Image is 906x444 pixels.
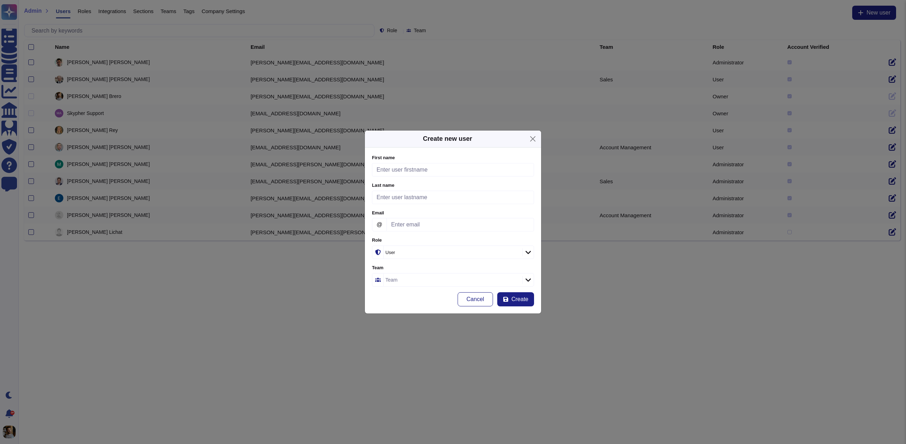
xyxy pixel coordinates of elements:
label: Last name [372,183,534,188]
input: Enter user lastname [372,191,534,204]
input: Enter email [386,218,534,231]
div: User [385,250,395,255]
span: Create [511,296,528,302]
button: Cancel [458,292,493,306]
div: Create new user [423,134,472,144]
label: Role [372,238,534,243]
button: Create [497,292,534,306]
span: Cancel [466,296,484,302]
label: Email [372,211,534,215]
div: Team [385,277,397,282]
button: Close [527,133,538,144]
label: Team [372,266,534,270]
span: @ [372,218,387,231]
label: First name [372,156,534,160]
input: Enter user firstname [372,163,534,177]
